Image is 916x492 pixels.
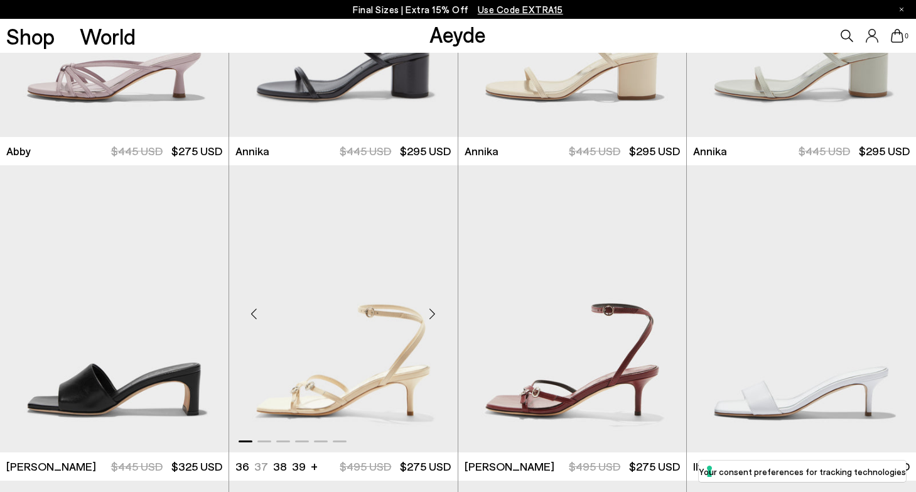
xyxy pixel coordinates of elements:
li: 38 [273,459,287,474]
span: Annika [693,143,727,159]
a: Next slide Previous slide [229,165,458,452]
a: Ilvy $395 USD $275 USD [687,452,916,481]
div: Previous slide [235,295,273,333]
span: Abby [6,143,31,159]
span: $495 USD [569,459,620,473]
button: Your consent preferences for tracking technologies [699,461,906,482]
span: Navigate to /collections/ss25-final-sizes [478,4,563,15]
a: Annika $445 USD $295 USD [687,137,916,165]
img: Ilvy Leather Mules [687,165,916,452]
span: $445 USD [799,144,850,158]
a: 0 [891,29,903,43]
span: $275 USD [629,459,680,473]
span: [PERSON_NAME] [465,459,554,474]
span: 0 [903,33,910,40]
span: $275 USD [400,459,451,473]
a: World [80,25,136,47]
span: $445 USD [111,459,163,473]
span: $275 USD [859,459,910,473]
div: Next slide [414,295,451,333]
ul: variant [235,459,303,474]
a: Shop [6,25,55,47]
a: Annika $445 USD $295 USD [458,137,687,165]
span: $325 USD [171,459,222,473]
span: Annika [235,143,269,159]
a: 36 37 38 39 + $495 USD $275 USD [229,452,458,481]
span: $395 USD [799,459,850,473]
a: [PERSON_NAME] $495 USD $275 USD [458,452,687,481]
span: $295 USD [629,144,680,158]
label: Your consent preferences for tracking technologies [699,465,906,478]
li: 39 [292,459,306,474]
span: [PERSON_NAME] [6,459,96,474]
span: $445 USD [569,144,620,158]
span: $295 USD [859,144,910,158]
div: 1 / 6 [229,165,458,452]
span: Ilvy [693,459,708,474]
li: 36 [235,459,249,474]
li: + [311,457,318,474]
span: $445 USD [340,144,391,158]
img: Libby Leather Kitten-Heel Sandals [229,165,458,452]
span: Annika [465,143,498,159]
span: $275 USD [171,144,222,158]
span: $295 USD [400,144,451,158]
span: $445 USD [111,144,163,158]
img: Libby Leather Kitten-Heel Sandals [458,165,687,452]
a: Aeyde [429,21,486,47]
p: Final Sizes | Extra 15% Off [353,2,563,18]
span: $495 USD [340,459,391,473]
a: Annika $445 USD $295 USD [229,137,458,165]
